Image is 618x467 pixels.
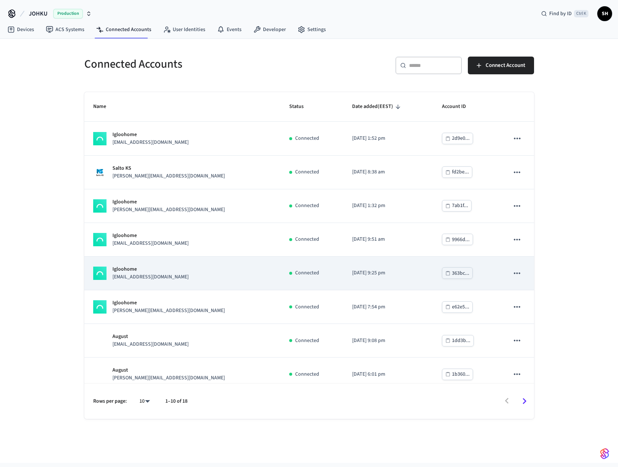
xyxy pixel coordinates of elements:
[452,269,469,278] div: 363bc...
[352,236,424,243] p: [DATE] 9:51 am
[352,135,424,142] p: [DATE] 1:52 pm
[112,366,225,374] p: August
[93,132,107,145] img: igloohome_logo
[442,301,473,313] button: e62e5...
[452,370,470,379] div: 1b360...
[112,206,225,214] p: [PERSON_NAME][EMAIL_ADDRESS][DOMAIN_NAME]
[112,333,189,341] p: August
[442,267,473,279] button: 363bc...
[112,265,189,273] p: Igloohome
[53,9,83,18] span: Production
[352,337,424,345] p: [DATE] 9:08 pm
[352,168,424,176] p: [DATE] 8:38 am
[452,134,470,143] div: 2d9e0...
[295,236,319,243] p: Connected
[442,101,476,112] span: Account ID
[112,165,225,172] p: Salto KS
[112,232,189,240] p: Igloohome
[165,397,188,405] p: 1–10 of 18
[352,370,424,378] p: [DATE] 6:01 pm
[292,23,332,36] a: Settings
[452,336,470,345] div: 1dd3b...
[352,101,403,112] span: Date added(EEST)
[112,273,189,281] p: [EMAIL_ADDRESS][DOMAIN_NAME]
[442,166,472,178] button: fd2be...
[442,335,474,346] button: 1dd3b...
[157,23,211,36] a: User Identities
[295,202,319,210] p: Connected
[442,200,472,211] button: 7ab1f...
[486,61,525,70] span: Connect Account
[535,7,594,20] div: Find by IDCtrl K
[442,133,473,144] button: 2d9e0...
[136,396,153,407] div: 10
[112,139,189,146] p: [EMAIL_ADDRESS][DOMAIN_NAME]
[112,299,225,307] p: Igloohome
[295,337,319,345] p: Connected
[112,131,189,139] p: Igloohome
[93,397,127,405] p: Rows per page:
[295,370,319,378] p: Connected
[516,392,533,410] button: Go to next page
[112,374,225,382] p: [PERSON_NAME][EMAIL_ADDRESS][DOMAIN_NAME]
[93,101,116,112] span: Name
[93,300,107,314] img: igloohome_logo
[93,267,107,280] img: igloohome_logo
[295,303,319,311] p: Connected
[40,23,90,36] a: ACS Systems
[452,167,469,177] div: fd2be...
[295,269,319,277] p: Connected
[600,448,609,460] img: SeamLogoGradient.69752ec5.svg
[93,199,107,213] img: igloohome_logo
[84,57,305,72] h5: Connected Accounts
[112,240,189,247] p: [EMAIL_ADDRESS][DOMAIN_NAME]
[352,202,424,210] p: [DATE] 1:32 pm
[597,6,612,21] button: SH
[112,198,225,206] p: Igloohome
[112,341,189,348] p: [EMAIL_ADDRESS][DOMAIN_NAME]
[1,23,40,36] a: Devices
[211,23,247,36] a: Events
[93,233,107,246] img: igloohome_logo
[452,235,470,244] div: 9966d...
[352,303,424,311] p: [DATE] 7:54 pm
[295,168,319,176] p: Connected
[598,7,611,20] span: SH
[352,269,424,277] p: [DATE] 9:25 pm
[112,172,225,180] p: [PERSON_NAME][EMAIL_ADDRESS][DOMAIN_NAME]
[93,166,107,179] img: Salto KS Logo
[295,135,319,142] p: Connected
[84,92,534,459] table: sticky table
[468,57,534,74] button: Connect Account
[29,9,47,18] span: JOHKU
[442,369,473,380] button: 1b360...
[452,201,468,210] div: 7ab1f...
[452,302,469,312] div: e62e5...
[289,101,313,112] span: Status
[442,234,473,245] button: 9966d...
[90,23,157,36] a: Connected Accounts
[112,307,225,315] p: [PERSON_NAME][EMAIL_ADDRESS][DOMAIN_NAME]
[247,23,292,36] a: Developer
[574,10,588,17] span: Ctrl K
[549,10,572,17] span: Find by ID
